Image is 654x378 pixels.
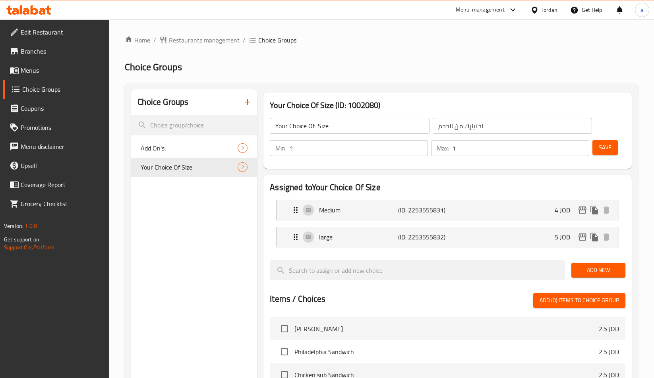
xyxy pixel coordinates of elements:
span: Branches [21,46,103,56]
a: Menus [3,61,109,80]
a: Grocery Checklist [3,194,109,213]
span: [PERSON_NAME] [294,324,599,334]
span: Choice Groups [258,35,296,45]
span: Select choice [276,343,293,360]
button: duplicate [588,231,600,243]
p: (ID: 2253555831) [398,205,451,215]
span: Promotions [21,123,103,132]
div: Expand [277,200,619,220]
span: Coupons [21,104,103,113]
span: Edit Restaurant [21,27,103,37]
p: Medium [319,205,398,215]
a: Support.OpsPlatform [4,242,54,253]
button: Save [592,140,618,155]
a: Coupons [3,99,109,118]
button: delete [600,231,612,243]
span: Grocery Checklist [21,199,103,208]
div: Choices [238,162,248,172]
span: Restaurants management [169,35,240,45]
h2: Choice Groups [137,96,188,108]
a: Branches [3,42,109,61]
li: Expand [270,224,625,251]
div: Menu-management [456,5,505,15]
input: search [131,115,257,135]
button: edit [577,231,588,243]
span: 1.0.0 [25,221,37,231]
button: edit [577,204,588,216]
span: 2 [238,164,247,171]
a: Home [125,35,150,45]
p: large [319,232,398,242]
span: Coverage Report [21,180,103,189]
button: duplicate [588,204,600,216]
a: Choice Groups [3,80,109,99]
p: 5 JOD [555,232,577,242]
button: Add New [571,263,625,278]
div: Expand [277,227,619,247]
span: 2 [238,145,247,152]
span: Menu disclaimer [21,142,103,151]
span: a [640,6,643,14]
p: 2.5 JOD [599,347,619,357]
span: Select choice [276,320,293,337]
li: / [153,35,156,45]
div: Choices [238,143,248,153]
span: Add New [578,265,619,275]
a: Restaurants management [159,35,240,45]
button: Add (0) items to choice group [533,293,625,308]
span: Choice Groups [22,85,103,94]
p: 2.5 JOD [599,324,619,334]
button: delete [600,204,612,216]
p: Max: [437,143,449,153]
span: Upsell [21,161,103,170]
a: Promotions [3,118,109,137]
span: Your Choice Of Size [141,162,238,172]
div: Jordan [542,6,557,14]
a: Upsell [3,156,109,175]
span: Add On's: [141,143,238,153]
span: Version: [4,221,23,231]
a: Menu disclaimer [3,137,109,156]
div: Add On's:2 [131,139,257,158]
a: Edit Restaurant [3,23,109,42]
nav: breadcrumb [125,35,638,45]
input: search [270,260,565,280]
span: Get support on: [4,234,41,245]
span: Save [599,143,611,152]
span: Menus [21,66,103,75]
h2: Items / Choices [270,293,325,305]
li: Expand [270,197,625,224]
span: Choice Groups [125,58,182,76]
div: Your Choice Of Size2 [131,158,257,177]
h2: Assigned to Your Choice Of Size [270,181,625,193]
p: Min: [275,143,286,153]
span: Philadelphia Sandwich [294,347,599,357]
p: 4 JOD [555,205,577,215]
a: Coverage Report [3,175,109,194]
p: (ID: 2253555832) [398,232,451,242]
h3: Your Choice Of Size (ID: 1002080) [270,99,625,112]
span: Add (0) items to choice group [540,295,619,305]
li: / [243,35,246,45]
